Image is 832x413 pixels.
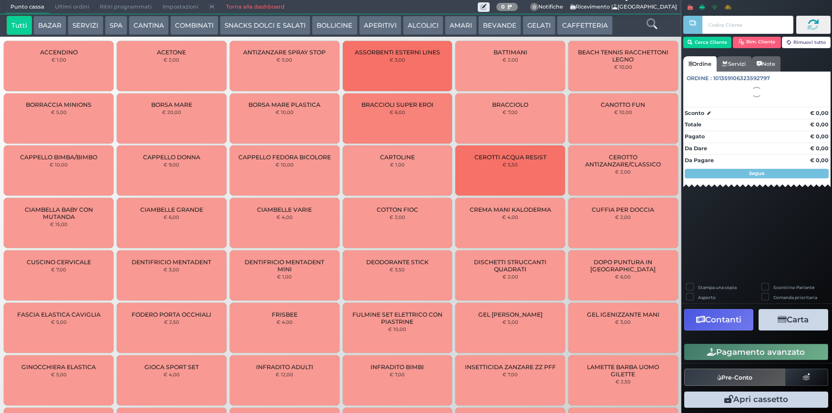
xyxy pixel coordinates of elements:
[502,214,518,220] small: € 4,00
[164,319,179,325] small: € 2,50
[733,37,781,48] button: Rim. Cliente
[220,16,310,35] button: SNACKS DOLCI E SALATI
[390,267,405,272] small: € 3,50
[243,49,326,56] span: ANTIZANZARE SPRAY STOP
[576,49,670,63] span: BEACH TENNIS RACCHETTONI LEGNO
[238,154,331,161] span: CAPPELLO FEDORA BICOLORE
[587,311,659,318] span: GEL IGENIZZANTE MANI
[557,16,612,35] button: CAFFETTERIA
[492,101,528,108] span: BRACCIOLO
[493,49,527,56] span: BATTIMANI
[390,162,405,167] small: € 1,00
[615,274,631,279] small: € 6,00
[164,372,180,377] small: € 4,00
[685,145,707,152] strong: Da Dare
[445,16,477,35] button: AMARI
[403,16,443,35] button: ALCOLICI
[684,344,828,360] button: Pagamento avanzato
[713,74,770,83] span: 101359106323592797
[140,206,203,213] span: CIAMBELLE GRANDE
[132,311,211,318] span: FODERO PORTA OCCHIALI
[157,0,204,14] span: Impostazioni
[773,294,817,300] label: Comanda prioritaria
[523,16,555,35] button: GELATI
[474,154,546,161] span: CEROTTI ACQUA RESIST
[129,16,169,35] button: CANTINA
[698,294,716,300] label: Asporto
[614,109,632,115] small: € 10,00
[40,49,78,56] span: ACCENDINO
[5,0,50,14] span: Punto cassa
[361,101,433,108] span: BRACCIOLI SUPER EROI
[684,369,786,386] button: Pre-Conto
[238,258,331,273] span: DENTIFRICIO MENTADENT MINI
[478,311,543,318] span: GEL [PERSON_NAME]
[615,214,631,220] small: € 2,00
[50,0,94,14] span: Ultimi ordini
[751,56,781,72] a: Note
[615,169,631,175] small: € 2,00
[616,379,631,384] small: € 2,50
[470,206,551,213] span: CREMA MANI KALODERMA
[530,3,539,11] span: 0
[151,101,192,108] span: BORSA MARE
[465,363,556,371] span: INSETTICIDA ZANZARE ZZ PFF
[685,157,714,164] strong: Da Pagare
[685,133,705,140] strong: Pagato
[162,109,181,115] small: € 20,00
[312,16,357,35] button: BOLLICINE
[683,56,717,72] a: Ordine
[380,154,415,161] span: CARTOLINE
[810,133,829,140] strong: € 0,00
[51,109,67,115] small: € 5,00
[20,154,97,161] span: CAPPELLO BIMBA/BIMBO
[132,258,211,266] span: DENTIFRICIO MENTADENT
[277,57,292,62] small: € 5,00
[68,16,103,35] button: SERVIZI
[684,309,753,330] button: Contanti
[614,64,632,70] small: € 10,00
[170,16,218,35] button: COMBINATI
[350,311,444,325] span: FULMINE SET ELETTRICO CON PIASTRINE
[702,16,794,34] input: Codice Cliente
[503,319,518,325] small: € 5,00
[478,16,521,35] button: BEVANDE
[390,372,405,377] small: € 7,00
[50,221,68,227] small: € 15,00
[17,311,101,318] span: FASCIA ELASTICA CAVIGLIA
[277,214,293,220] small: € 4,00
[503,372,518,377] small: € 7,00
[50,162,68,167] small: € 10,00
[94,0,157,14] span: Ritiri programmati
[501,3,505,10] b: 0
[576,154,670,168] span: CEROTTO ANTIZANZARE/CLASSICO
[26,101,92,108] span: BORRACCIA MINIONS
[388,326,406,332] small: € 10,00
[51,267,66,272] small: € 7,00
[143,154,200,161] span: CAPPELLO DONNA
[683,37,731,48] button: Cerca Cliente
[276,372,293,377] small: € 12,00
[105,16,127,35] button: SPA
[390,109,405,115] small: € 6,00
[685,109,704,117] strong: Sconto
[503,274,518,279] small: € 2,00
[503,57,518,62] small: € 2,00
[810,145,829,152] strong: € 0,00
[687,74,712,83] span: Ordine :
[272,311,298,318] span: FRISBEE
[21,363,96,371] span: GINOCCHIERA ELASTICA
[576,363,670,378] span: LAMETTE BARBA UOMO GILETTE
[359,16,401,35] button: APERITIVI
[157,49,186,56] span: ACETONE
[503,162,518,167] small: € 5,50
[51,57,66,62] small: € 1,00
[355,49,440,56] span: ASSORBENTI ESTERNI LINES
[164,214,179,220] small: € 6,00
[277,274,292,279] small: € 1,00
[782,37,830,48] button: Rimuovi tutto
[717,56,751,72] a: Servizi
[7,16,32,35] button: Tutti
[276,109,294,115] small: € 10,00
[390,214,405,220] small: € 2,00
